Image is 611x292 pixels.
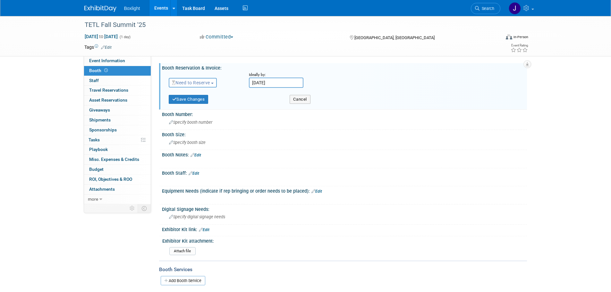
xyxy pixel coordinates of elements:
[119,35,131,39] span: (1 day)
[84,145,151,154] a: Playbook
[169,120,212,125] span: Specify booth number
[162,204,527,213] div: Digital Signage Needs:
[89,68,109,73] span: Booth
[84,44,112,50] td: Tags
[84,96,151,105] a: Asset Reservations
[89,58,125,63] span: Event Information
[89,88,128,93] span: Travel Reservations
[169,214,225,219] span: Specify digital signage needs
[89,107,110,113] span: Giveaways
[162,150,527,158] div: Booth Notes:
[84,165,151,174] a: Budget
[84,185,151,194] a: Attachments
[462,33,529,43] div: Event Format
[509,2,521,14] img: Jean Knight
[84,125,151,135] a: Sponsorships
[84,76,151,86] a: Staff
[249,72,512,78] div: Ideally by:
[161,276,205,285] a: Add Booth Service
[169,78,217,88] button: Need to Reserve
[162,236,524,244] div: Exhibitor Kit attachment:
[89,177,132,182] span: ROI, Objectives & ROO
[159,266,527,273] div: Booth Services
[84,175,151,184] a: ROI, Objectives & ROO
[169,95,208,104] button: Save Changes
[511,44,528,47] div: Event Rating
[290,95,310,104] button: Cancel
[84,56,151,66] a: Event Information
[169,140,206,145] span: Specify booth size
[84,86,151,95] a: Travel Reservations
[103,68,109,73] span: Booth not reserved yet
[89,117,111,122] span: Shipments
[84,66,151,76] a: Booth
[89,127,117,132] span: Sponsorships
[162,110,527,118] div: Booth Number:
[89,167,104,172] span: Budget
[84,115,151,125] a: Shipments
[189,171,199,176] a: Edit
[162,168,527,177] div: Booth Staff:
[513,35,528,39] div: In-Person
[191,153,201,157] a: Edit
[162,186,527,195] div: Equipment Needs (indicate if rep bringing or order needs to be placed):
[354,35,435,40] span: [GEOGRAPHIC_DATA], [GEOGRAPHIC_DATA]
[162,130,527,138] div: Booth Size:
[127,204,138,213] td: Personalize Event Tab Strip
[124,6,140,11] span: Boxlight
[84,155,151,164] a: Misc. Expenses & Credits
[89,78,99,83] span: Staff
[84,5,116,12] img: ExhibitDay
[198,34,236,40] button: Committed
[89,187,115,192] span: Attachments
[89,157,139,162] span: Misc. Expenses & Credits
[84,135,151,145] a: Tasks
[89,137,100,142] span: Tasks
[138,204,151,213] td: Toggle Event Tabs
[98,34,104,39] span: to
[89,147,108,152] span: Playbook
[89,97,127,103] span: Asset Reservations
[311,189,322,194] a: Edit
[162,63,527,71] div: Booth Reservation & Invoice:
[479,6,494,11] span: Search
[199,228,209,232] a: Edit
[101,45,112,50] a: Edit
[506,34,512,39] img: Format-Inperson.png
[82,19,491,31] div: TETL Fall Summit '25
[84,34,118,39] span: [DATE] [DATE]
[88,196,98,202] span: more
[172,80,210,85] span: Need to Reserve
[471,3,500,14] a: Search
[162,225,527,233] div: Exhibitor Kit link:
[84,195,151,204] a: more
[84,105,151,115] a: Giveaways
